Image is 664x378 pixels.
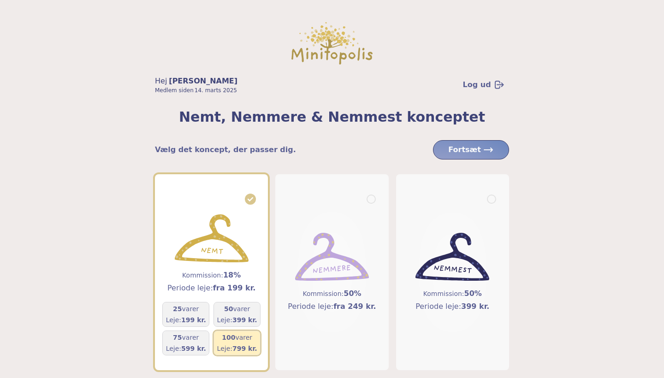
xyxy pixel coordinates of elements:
h5: Periode leje: [288,301,376,312]
span: 14. marts 2025 [195,87,237,94]
h5: Periode leje: [415,301,489,312]
h5: Leje: [166,344,206,353]
span: 50% [464,289,482,298]
h5: varer [166,333,206,342]
span: fra 249 kr. [333,302,376,311]
span: 18% [223,271,241,279]
span: Medlem siden [155,87,194,94]
span: 25 [173,305,182,313]
span: Log ud [463,79,491,90]
h5: Vælg det koncept, der passer dig. [155,144,296,155]
span: 50% [344,289,361,298]
span: 50 [224,305,233,313]
h5: Leje: [217,315,257,325]
h5: Kommission: [415,288,489,299]
button: Log ud [458,76,509,94]
h5: varer [217,333,257,342]
span: 799 kr. [232,345,257,352]
span: 399 kr. [232,316,257,324]
span: Fortsæt [448,144,494,155]
h5: Leje: [166,315,206,325]
span: fra 199 kr. [213,283,256,292]
h5: varer [166,304,206,313]
span: 100 [222,334,235,341]
h5: Leje: [217,344,257,353]
span: 599 kr. [181,345,206,352]
h5: Kommission: [167,270,255,281]
h5: Kommission: [288,288,376,299]
span: Nemt, Nemmere & Nemmest konceptet [155,109,509,125]
span: 399 kr. [461,302,489,311]
span: [PERSON_NAME] [169,77,237,85]
h5: varer [217,304,257,313]
h5: Periode leje: [167,283,255,294]
span: Hej [155,76,167,87]
span: 75 [173,334,182,341]
span: 199 kr. [181,316,206,324]
button: Fortsæt [433,140,509,159]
